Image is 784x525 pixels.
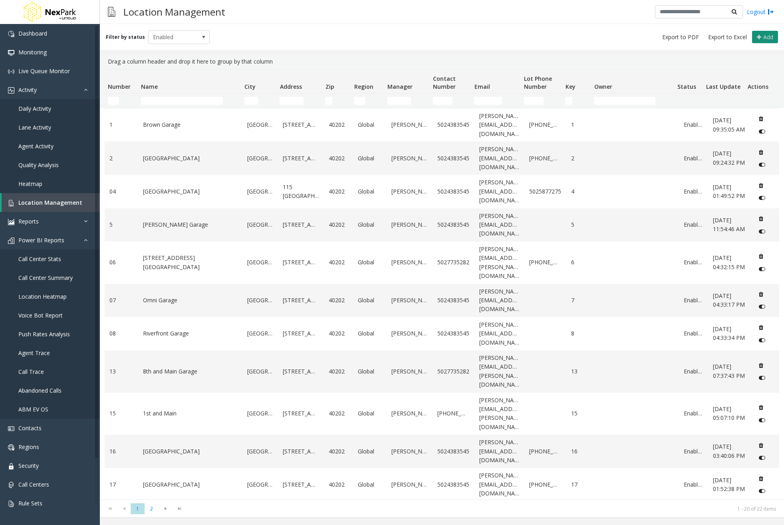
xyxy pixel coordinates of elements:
[329,187,348,196] a: 40202
[326,83,334,90] span: Zip
[247,187,273,196] a: [GEOGRAPHIC_DATA]
[529,120,562,129] a: [PHONE_NUMBER]
[755,300,770,313] button: Disable
[283,329,319,338] a: [STREET_ADDRESS]
[674,94,703,108] td: Status Filter
[571,367,591,376] a: 13
[8,200,14,206] img: 'icon'
[437,296,470,305] a: 5024383545
[18,236,64,244] span: Power BI Reports
[391,154,428,163] a: [PERSON_NAME]
[109,154,133,163] a: 2
[684,296,703,305] a: Enabled
[437,154,470,163] a: 5024383545
[149,31,197,44] span: Enabled
[437,447,470,456] a: 5024383545
[8,31,14,37] img: 'icon'
[18,30,47,37] span: Dashboard
[109,258,133,267] a: 06
[283,447,319,456] a: [STREET_ADDRESS]
[358,220,382,229] a: Global
[143,447,238,456] a: [GEOGRAPHIC_DATA]
[283,480,319,489] a: [STREET_ADDRESS]
[713,291,745,309] a: [DATE] 04:33:17 PM
[755,179,768,192] button: Delete
[358,329,382,338] a: Global
[329,296,348,305] a: 40202
[706,83,740,90] span: Last Update
[8,219,14,225] img: 'icon'
[529,480,562,489] a: [PHONE_NUMBER]
[684,409,703,418] a: Enabled
[755,225,770,238] button: Disable
[280,83,302,90] span: Address
[18,368,44,375] span: Call Trace
[325,97,332,105] input: Zip Filter
[173,503,187,514] span: Go to the last page
[329,329,348,338] a: 40202
[524,97,544,105] input: Lot Phone Number Filter
[191,505,776,512] kendo-pager-info: 1 - 20 of 22 items
[713,150,745,166] span: [DATE] 09:24:32 PM
[18,180,42,188] span: Heatmap
[684,480,703,489] a: Enabled
[437,480,470,489] a: 5024383545
[283,296,319,305] a: [STREET_ADDRESS]
[18,274,73,281] span: Call Center Summary
[571,329,591,338] a: 8
[2,193,100,212] a: Location Management
[705,32,750,43] button: Export to Excel
[18,142,54,150] span: Agent Activity
[524,75,552,90] span: Lot Phone Number
[713,216,745,233] span: [DATE] 11:54:46 AM
[143,367,238,376] a: 8th and Main Garage
[744,70,773,94] th: Actions
[247,329,273,338] a: [GEOGRAPHIC_DATA]
[358,120,382,129] a: Global
[433,75,456,90] span: Contact Number
[8,87,14,94] img: 'icon'
[471,94,520,108] td: Email Filter
[358,409,382,418] a: Global
[713,183,745,201] a: [DATE] 01:49:52 PM
[479,353,520,389] a: [PERSON_NAME][EMAIL_ADDRESS][PERSON_NAME][DOMAIN_NAME]
[755,321,768,334] button: Delete
[755,125,770,138] button: Disable
[391,187,428,196] a: [PERSON_NAME]
[562,94,591,108] td: Key Filter
[109,296,133,305] a: 07
[755,288,768,301] button: Delete
[358,154,382,163] a: Global
[109,187,133,196] a: 04
[329,409,348,418] a: 40202
[145,503,159,514] span: Page 2
[713,363,745,379] span: [DATE] 07:37:43 PM
[105,54,779,69] div: Drag a column header and drop it here to group by that column
[8,68,14,75] img: 'icon'
[351,94,384,108] td: Region Filter
[174,505,185,512] span: Go to the last page
[247,409,273,418] a: [GEOGRAPHIC_DATA]
[768,8,774,16] img: logout
[329,120,348,129] a: 40202
[479,471,520,498] a: [PERSON_NAME][EMAIL_ADDRESS][DOMAIN_NAME]
[474,83,490,90] span: Email
[109,120,133,129] a: 1
[18,330,70,338] span: Push Rates Analysis
[713,476,745,493] span: [DATE] 01:52:38 PM
[18,499,42,507] span: Rule Sets
[8,238,14,244] img: 'icon'
[354,97,365,105] input: Region Filter
[713,476,745,494] a: [DATE] 01:52:38 PM
[571,154,591,163] a: 2
[437,329,470,338] a: 5024383545
[109,409,133,418] a: 15
[358,367,382,376] a: Global
[479,396,520,432] a: [PERSON_NAME][EMAIL_ADDRESS][PERSON_NAME][DOMAIN_NAME]
[358,296,382,305] a: Global
[8,444,14,451] img: 'icon'
[18,387,62,394] span: Abandoned Calls
[571,120,591,129] a: 1
[747,8,774,16] a: Logout
[18,124,51,131] span: Lane Activity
